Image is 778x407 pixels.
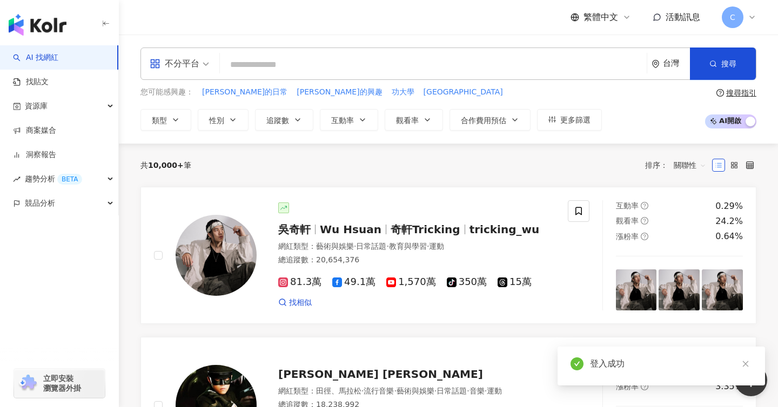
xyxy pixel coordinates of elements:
span: 藝術與娛樂 [316,242,354,250]
span: 奇軒Tricking [391,223,460,236]
span: 漲粉率 [616,232,639,241]
span: · [485,386,487,395]
a: 找貼文 [13,77,49,87]
div: 排序： [645,157,712,174]
span: · [427,242,429,250]
button: 功大學 [391,86,415,98]
div: 0.64% [715,230,743,242]
button: [PERSON_NAME]的興趣 [296,86,383,98]
span: 類型 [152,116,167,125]
img: logo [9,14,66,36]
span: 350萬 [447,276,487,288]
span: 競品分析 [25,191,55,215]
div: 不分平台 [150,55,199,72]
span: [PERSON_NAME]的日常 [202,87,287,98]
span: 1,570萬 [386,276,436,288]
span: Wu Hsuan [320,223,381,236]
span: 81.3萬 [278,276,321,288]
span: C [730,11,735,23]
span: 立即安裝 瀏覽器外掛 [43,374,81,393]
span: 合作費用預估 [461,116,506,125]
img: post-image [616,269,657,310]
span: 活動訊息 [666,12,700,22]
span: question-circle [641,233,648,240]
span: · [386,242,388,250]
span: check-circle [571,357,583,370]
span: · [394,386,396,395]
span: 運動 [429,242,444,250]
span: · [354,242,356,250]
span: 觀看率 [616,216,639,225]
span: appstore [150,58,160,69]
span: rise [13,175,21,183]
button: 類型 [140,109,191,131]
a: chrome extension立即安裝 瀏覽器外掛 [14,369,105,398]
span: 音樂 [470,386,485,395]
img: chrome extension [17,375,38,392]
span: 藝術與娛樂 [397,386,434,395]
span: 流行音樂 [364,386,394,395]
span: [PERSON_NAME]的興趣 [297,87,382,98]
span: 教育與學習 [389,242,427,250]
div: 24.2% [715,215,743,227]
div: BETA [57,174,82,185]
div: 0.29% [715,200,743,212]
div: 登入成功 [590,357,752,370]
span: 找相似 [289,297,312,308]
span: 資源庫 [25,94,48,118]
a: 洞察報告 [13,150,56,160]
span: close [742,360,749,368]
span: [GEOGRAPHIC_DATA] [424,87,503,98]
span: question-circle [641,202,648,209]
img: KOL Avatar [176,215,257,296]
div: 搜尋指引 [726,89,756,97]
img: post-image [659,269,700,310]
span: 性別 [209,116,224,125]
span: question-circle [716,89,724,97]
span: 繁體中文 [583,11,618,23]
a: 商案媒合 [13,125,56,136]
span: 趨勢分析 [25,167,82,191]
span: 10,000+ [148,161,184,169]
button: 追蹤數 [255,109,313,131]
span: question-circle [641,217,648,225]
span: 搜尋 [721,59,736,68]
button: 觀看率 [385,109,443,131]
button: 合作費用預估 [450,109,531,131]
span: 運動 [487,386,502,395]
span: · [361,386,364,395]
span: tricking_wu [470,223,540,236]
span: 關聯性 [674,157,706,174]
button: [PERSON_NAME]的日常 [202,86,288,98]
span: 田徑、馬拉松 [316,386,361,395]
div: 網紅類型 ： [278,386,555,397]
div: 共 筆 [140,161,191,169]
div: 網紅類型 ： [278,241,555,252]
div: 台灣 [663,59,690,68]
span: 觀看率 [396,116,419,125]
span: 日常話題 [356,242,386,250]
span: 吳奇軒 [278,223,311,236]
span: 互動率 [331,116,354,125]
span: environment [652,60,660,68]
a: 找相似 [278,297,312,308]
button: [GEOGRAPHIC_DATA] [423,86,504,98]
span: 功大學 [392,87,414,98]
span: 追蹤數 [266,116,289,125]
span: · [467,386,469,395]
a: KOL Avatar吳奇軒Wu Hsuan奇軒Trickingtricking_wu網紅類型：藝術與娛樂·日常話題·教育與學習·運動總追蹤數：20,654,37681.3萬49.1萬1,570萬... [140,187,756,324]
span: · [434,386,437,395]
button: 性別 [198,109,249,131]
span: 15萬 [498,276,532,288]
div: 總追蹤數 ： 20,654,376 [278,255,555,266]
span: 49.1萬 [332,276,375,288]
span: 互動率 [616,201,639,210]
button: 互動率 [320,109,378,131]
span: 您可能感興趣： [140,87,193,98]
a: searchAI 找網紅 [13,52,58,63]
span: [PERSON_NAME] [PERSON_NAME] [278,368,483,381]
span: 更多篩選 [560,116,591,124]
button: 更多篩選 [537,109,602,131]
img: post-image [702,269,743,310]
span: 日常話題 [437,386,467,395]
